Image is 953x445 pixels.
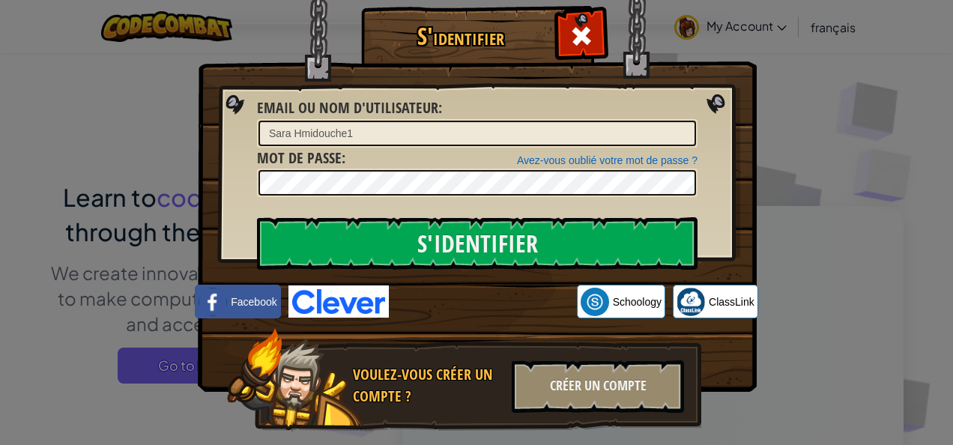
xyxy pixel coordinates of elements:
[581,288,609,316] img: schoology.png
[709,294,754,309] span: ClassLink
[353,364,503,407] div: Voulez-vous créer un compte ?
[517,154,698,166] a: Avez-vous oublié votre mot de passe ?
[257,97,438,118] span: Email ou nom d'utilisateur
[199,288,227,316] img: facebook_small.png
[257,217,698,270] input: S'identifier
[231,294,276,309] span: Facebook
[288,285,389,318] img: clever-logo-blue.png
[257,148,342,168] span: Mot de passe
[365,23,556,49] h1: S'identifier
[257,97,442,119] label: :
[613,294,662,309] span: Schoology
[512,360,684,413] div: Créer un compte
[677,288,705,316] img: classlink-logo-small.png
[257,148,345,169] label: :
[389,285,577,318] iframe: Bouton "Se connecter avec Google"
